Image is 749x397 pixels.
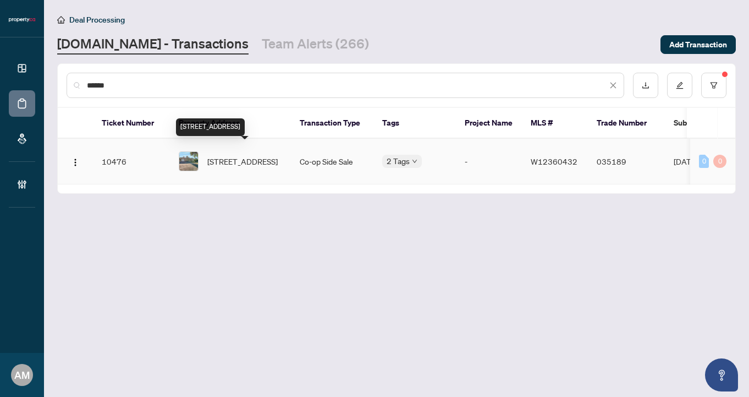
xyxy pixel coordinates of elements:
[69,15,125,25] span: Deal Processing
[373,108,456,139] th: Tags
[387,155,410,167] span: 2 Tags
[667,73,692,98] button: edit
[93,108,170,139] th: Ticket Number
[701,73,726,98] button: filter
[522,108,588,139] th: MLS #
[633,73,658,98] button: download
[170,108,291,139] th: Property Address
[179,152,198,171] img: thumbnail-img
[531,156,577,166] span: W12360432
[93,139,170,184] td: 10476
[57,16,65,24] span: home
[609,81,617,89] span: close
[705,358,738,391] button: Open asap
[71,158,80,167] img: Logo
[669,36,727,53] span: Add Transaction
[642,81,649,89] span: download
[9,17,35,23] img: logo
[710,81,718,89] span: filter
[14,367,30,383] span: AM
[588,108,665,139] th: Trade Number
[207,155,278,167] span: [STREET_ADDRESS]
[674,117,733,129] span: Submission Date
[713,155,726,168] div: 0
[57,35,249,55] a: [DOMAIN_NAME] - Transactions
[456,139,522,184] td: -
[676,81,684,89] span: edit
[412,159,417,164] span: down
[176,118,245,136] div: [STREET_ADDRESS]
[291,139,373,184] td: Co-op Side Sale
[262,35,369,55] a: Team Alerts (266)
[456,108,522,139] th: Project Name
[291,108,373,139] th: Transaction Type
[588,139,665,184] td: 035189
[660,35,736,54] button: Add Transaction
[699,155,709,168] div: 0
[67,153,84,170] button: Logo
